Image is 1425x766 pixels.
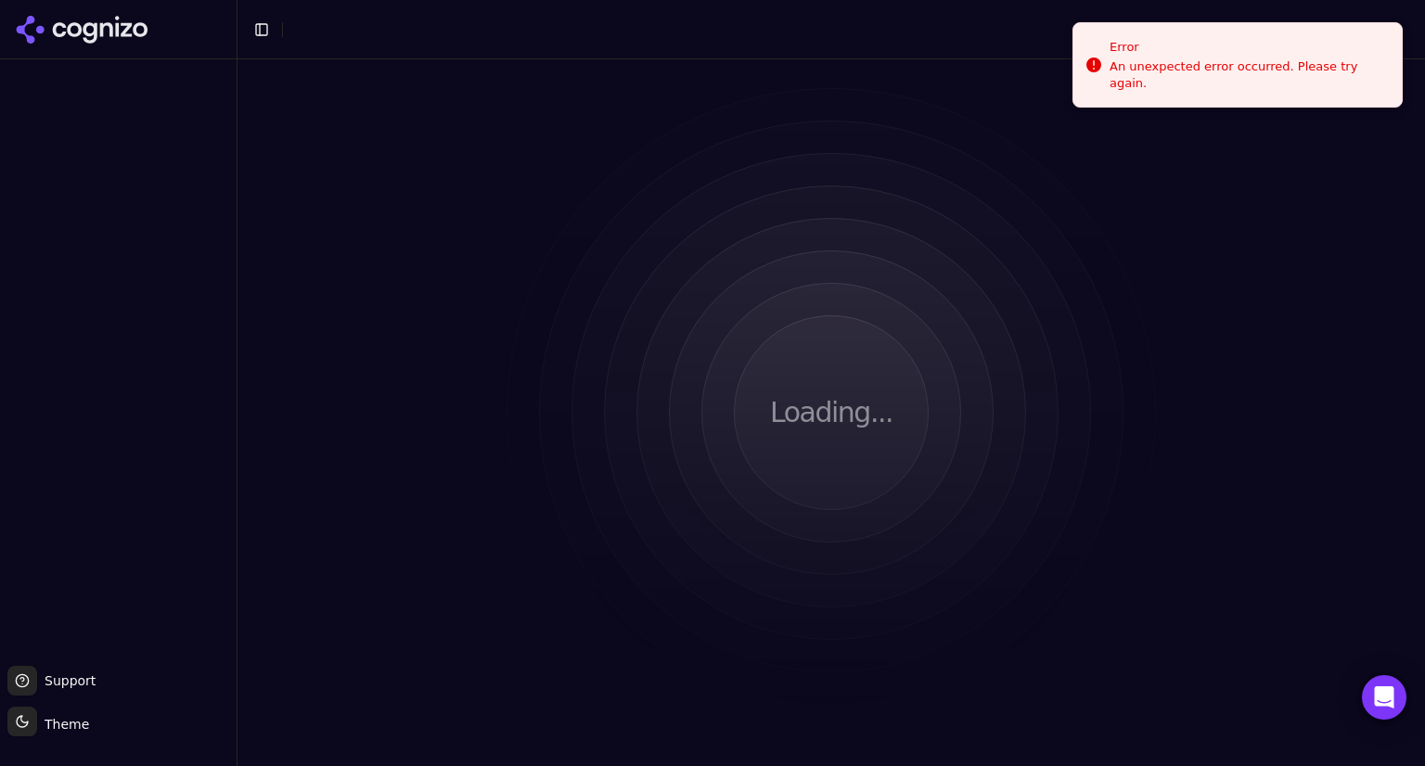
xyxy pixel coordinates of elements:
[770,396,892,429] p: Loading...
[1110,38,1387,57] div: Error
[1110,58,1387,92] div: An unexpected error occurred. Please try again.
[37,717,89,732] span: Theme
[37,671,96,690] span: Support
[1362,675,1406,720] div: Open Intercom Messenger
